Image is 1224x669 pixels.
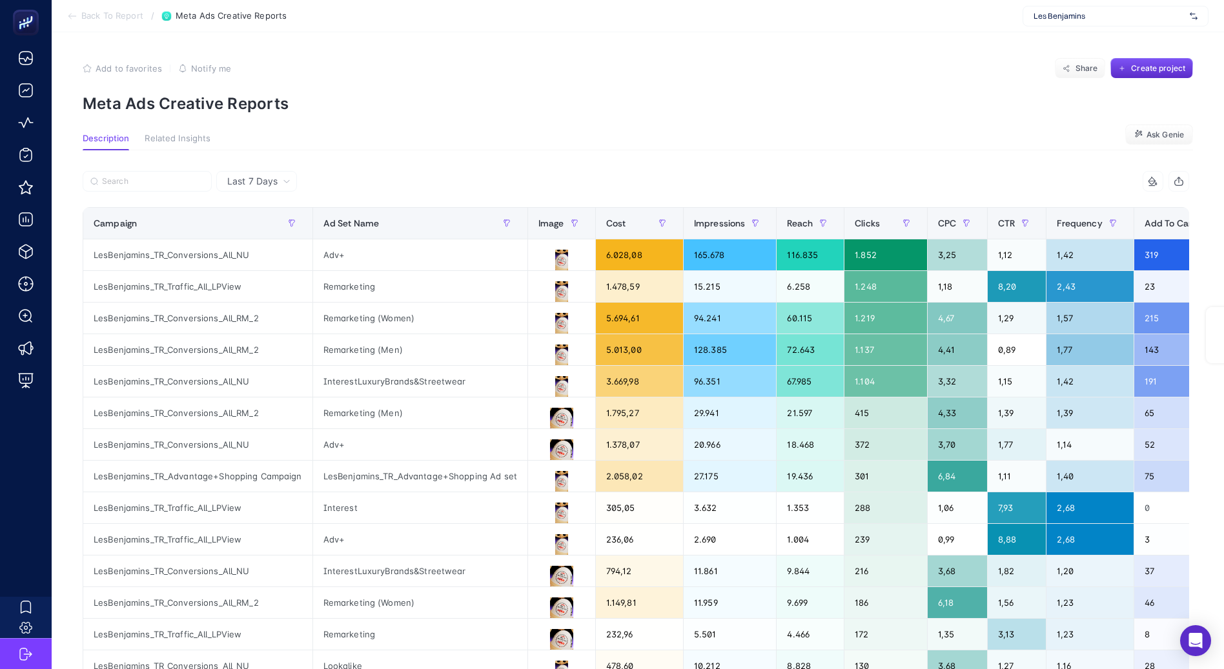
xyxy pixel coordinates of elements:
[145,134,210,144] span: Related Insights
[596,587,683,618] div: 1.149,81
[787,218,813,228] span: Reach
[1046,461,1133,492] div: 1,40
[596,303,683,334] div: 5.694,61
[1180,625,1211,656] div: Open Intercom Messenger
[988,461,1046,492] div: 1,11
[1057,218,1102,228] span: Frequency
[1055,58,1105,79] button: Share
[844,334,926,365] div: 1.137
[596,619,683,650] div: 232,96
[1190,10,1198,23] img: svg%3e
[777,524,844,555] div: 1.004
[928,555,987,586] div: 3,68
[596,397,683,428] div: 1.795,27
[777,619,844,650] div: 4.466
[313,397,527,428] div: Remarketing (Men)
[684,461,777,492] div: 27.175
[988,397,1046,428] div: 1,39
[596,492,683,523] div: 305,05
[777,334,844,365] div: 72.643
[844,303,926,334] div: 1.219
[928,461,987,492] div: 6,84
[844,492,926,523] div: 288
[596,366,683,397] div: 3.669,98
[83,334,312,365] div: LesBenjamins_TR_Conversions_All_RM_2
[151,10,154,21] span: /
[313,524,527,555] div: Adv+
[227,175,278,188] span: Last 7 Days
[684,303,777,334] div: 94.241
[83,492,312,523] div: LesBenjamins_TR_Traffic_All_LPView
[928,619,987,650] div: 1,35
[777,397,844,428] div: 21.597
[684,334,777,365] div: 128.385
[844,461,926,492] div: 301
[1131,63,1185,74] span: Create project
[83,429,312,460] div: LesBenjamins_TR_Conversions_All_NU
[1110,58,1193,79] button: Create project
[313,461,527,492] div: LesBenjamins_TR_Advantage+Shopping Ad set
[928,271,987,302] div: 1,18
[777,587,844,618] div: 9.699
[313,492,527,523] div: Interest
[777,492,844,523] div: 1.353
[313,334,527,365] div: Remarketing (Men)
[313,271,527,302] div: Remarketing
[1046,619,1133,650] div: 1,23
[844,555,926,586] div: 216
[988,239,1046,270] div: 1,12
[191,63,231,74] span: Notify me
[928,587,987,618] div: 6,18
[83,555,312,586] div: LesBenjamins_TR_Conversions_All_NU
[176,11,287,21] span: Meta Ads Creative Reports
[596,461,683,492] div: 2.058,02
[1046,555,1133,586] div: 1,20
[83,619,312,650] div: LesBenjamins_TR_Traffic_All_LPView
[145,134,210,150] button: Related Insights
[928,303,987,334] div: 4,67
[684,239,777,270] div: 165.678
[83,134,129,150] button: Description
[988,366,1046,397] div: 1,15
[928,524,987,555] div: 0,99
[928,239,987,270] div: 3,25
[777,429,844,460] div: 18.468
[323,218,380,228] span: Ad Set Name
[684,587,777,618] div: 11.959
[313,587,527,618] div: Remarketing (Women)
[313,303,527,334] div: Remarketing (Women)
[777,239,844,270] div: 116.835
[313,239,527,270] div: Adv+
[313,366,527,397] div: InterestLuxuryBrands&Streetwear
[988,524,1046,555] div: 8,88
[83,134,129,144] span: Description
[844,271,926,302] div: 1.248
[844,366,926,397] div: 1.104
[1125,125,1193,145] button: Ask Genie
[83,271,312,302] div: LesBenjamins_TR_Traffic_All_LPView
[81,11,143,21] span: Back To Report
[684,619,777,650] div: 5.501
[988,303,1046,334] div: 1,29
[844,397,926,428] div: 415
[596,524,683,555] div: 236,06
[844,619,926,650] div: 172
[596,429,683,460] div: 1.378,07
[855,218,880,228] span: Clicks
[988,492,1046,523] div: 7,93
[1046,239,1133,270] div: 1,42
[988,429,1046,460] div: 1,77
[83,397,312,428] div: LesBenjamins_TR_Conversions_All_RM_2
[83,587,312,618] div: LesBenjamins_TR_Conversions_All_RM_2
[1076,63,1098,74] span: Share
[96,63,162,74] span: Add to favorites
[998,218,1015,228] span: CTR
[777,366,844,397] div: 67.985
[1145,218,1196,228] span: Add To Cart
[596,555,683,586] div: 794,12
[1147,130,1184,140] span: Ask Genie
[83,524,312,555] div: LesBenjamins_TR_Traffic_All_LPView
[928,397,987,428] div: 4,33
[178,63,231,74] button: Notify me
[777,461,844,492] div: 19.436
